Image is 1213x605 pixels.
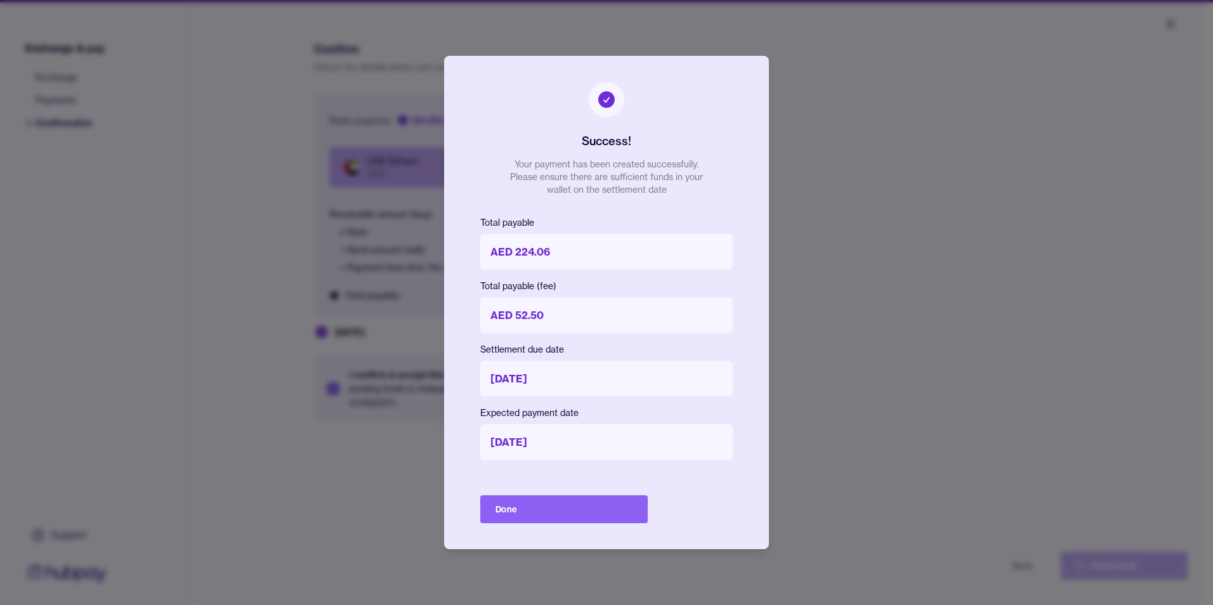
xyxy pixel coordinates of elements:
[480,361,733,396] p: [DATE]
[480,280,733,292] p: Total payable (fee)
[480,495,648,523] button: Done
[480,234,733,270] p: AED 224.06
[480,216,733,229] p: Total payable
[480,297,733,333] p: AED 52.50
[582,133,631,150] h2: Success!
[480,407,733,419] p: Expected payment date
[480,424,733,460] p: [DATE]
[505,158,708,196] p: Your payment has been created successfully. Please ensure there are sufficient funds in your wall...
[480,343,733,356] p: Settlement due date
